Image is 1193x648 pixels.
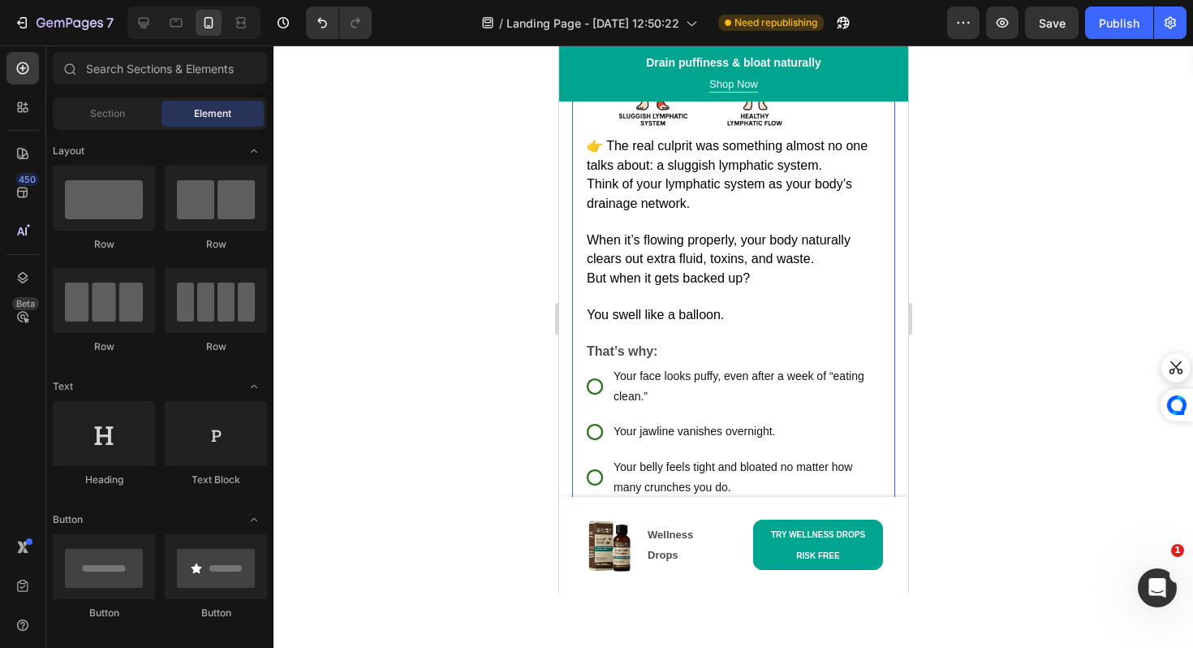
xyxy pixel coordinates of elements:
[734,15,817,30] span: Need republishing
[12,297,39,310] div: Beta
[106,13,114,32] p: 7
[241,507,267,533] span: Toggle open
[53,237,155,252] div: Row
[15,173,39,186] div: 450
[165,339,267,354] div: Row
[53,512,83,527] span: Button
[165,237,267,252] div: Row
[499,15,503,32] span: /
[1025,6,1079,39] button: Save
[506,15,679,32] span: Landing Page - [DATE] 12:50:22
[53,473,155,487] div: Heading
[53,606,155,620] div: Button
[6,6,121,39] button: 7
[1099,15,1139,32] div: Publish
[306,6,372,39] div: Undo/Redo
[165,606,267,620] div: Button
[1039,16,1066,30] span: Save
[241,374,267,400] span: Toggle open
[241,138,267,164] span: Toggle open
[1138,568,1177,607] iframe: Intercom live chat
[165,473,267,487] div: Text Block
[90,106,125,121] span: Section
[53,379,73,394] span: Text
[53,144,84,158] span: Layout
[1171,544,1184,557] span: 1
[53,52,267,84] input: Search Sections & Elements
[194,106,231,121] span: Element
[559,45,908,593] iframe: Design area
[1085,6,1153,39] button: Publish
[53,339,155,354] div: Row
